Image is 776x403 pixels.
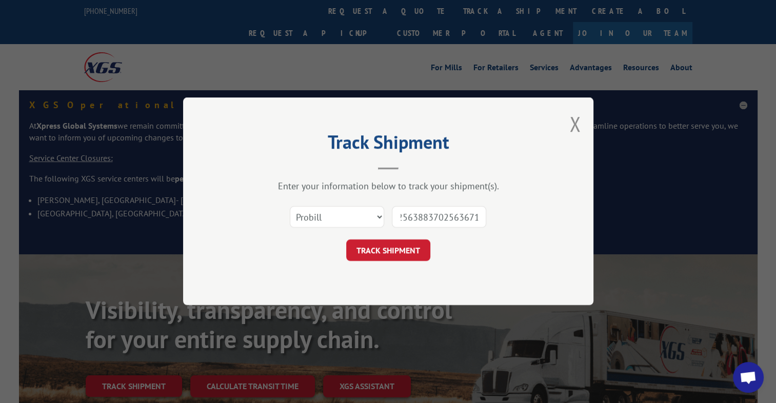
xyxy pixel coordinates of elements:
[346,240,430,261] button: TRACK SHIPMENT
[234,180,542,192] div: Enter your information below to track your shipment(s).
[392,207,486,228] input: Number(s)
[234,135,542,154] h2: Track Shipment
[733,362,764,393] a: Open chat
[569,110,581,137] button: Close modal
